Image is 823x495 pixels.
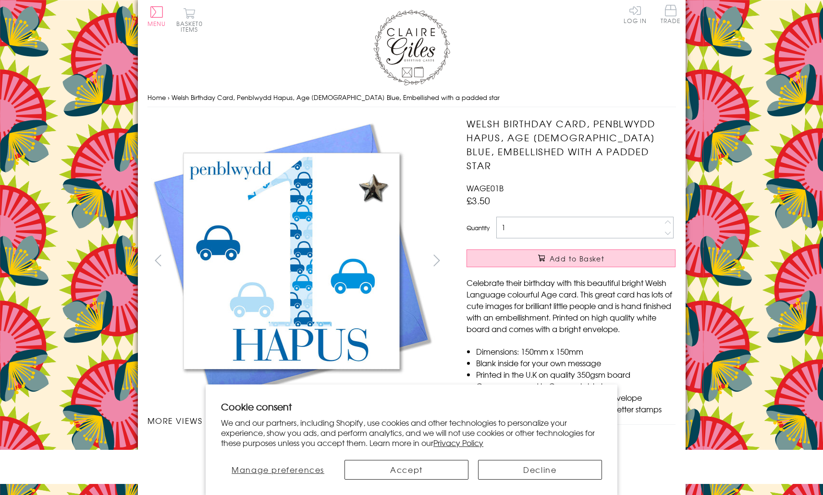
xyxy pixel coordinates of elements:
[221,400,602,413] h2: Cookie consent
[232,464,324,475] span: Manage preferences
[478,460,602,480] button: Decline
[147,249,169,271] button: prev
[433,437,483,448] a: Privacy Policy
[181,19,203,34] span: 0 items
[221,460,335,480] button: Manage preferences
[147,19,166,28] span: Menu
[467,277,676,334] p: Celebrate their birthday with this beautiful bright Welsh Language colourful Age card. This great...
[147,436,222,457] li: Carousel Page 1 (Current Slide)
[147,415,448,426] h3: More views
[184,447,185,448] img: Welsh Birthday Card, Penblwydd Hapus, Age 1 Blue, Embellished with a padded star
[661,5,681,25] a: Trade
[147,117,436,405] img: Welsh Birthday Card, Penblwydd Hapus, Age 1 Blue, Embellished with a padded star
[426,249,447,271] button: next
[176,8,203,32] button: Basket0 items
[476,369,676,380] li: Printed in the U.K on quality 350gsm board
[147,93,166,102] a: Home
[168,93,170,102] span: ›
[172,93,500,102] span: Welsh Birthday Card, Penblwydd Hapus, Age [DEMOGRAPHIC_DATA] Blue, Embellished with a padded star
[147,436,448,457] ul: Carousel Pagination
[344,460,468,480] button: Accept
[147,88,676,108] nav: breadcrumbs
[476,380,676,392] li: Comes wrapped in Compostable bag
[624,5,647,24] a: Log In
[476,346,676,357] li: Dimensions: 150mm x 150mm
[661,5,681,24] span: Trade
[467,182,504,194] span: WAGE01B
[467,249,676,267] button: Add to Basket
[476,357,676,369] li: Blank inside for your own message
[467,194,490,207] span: £3.50
[550,254,604,263] span: Add to Basket
[373,10,450,86] img: Claire Giles Greetings Cards
[147,6,166,26] button: Menu
[221,418,602,447] p: We and our partners, including Shopify, use cookies and other technologies to personalize your ex...
[467,117,676,172] h1: Welsh Birthday Card, Penblwydd Hapus, Age [DEMOGRAPHIC_DATA] Blue, Embellished with a padded star
[467,223,490,232] label: Quantity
